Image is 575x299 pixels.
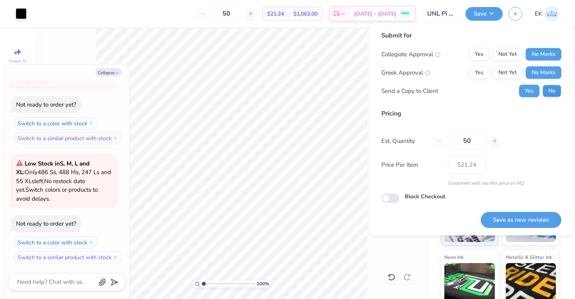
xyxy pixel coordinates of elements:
[519,85,539,97] button: Yes
[293,10,318,18] span: $1,062.00
[113,136,118,141] img: Switch to a similar product with stock
[465,7,503,21] button: Save
[469,66,489,79] button: Yes
[257,280,269,287] span: 100 %
[16,160,90,176] strong: Low Stock in S, M, L and XL :
[13,251,122,263] button: Switch to a similar product with stock
[381,87,438,96] div: Send a Copy to Client
[526,48,561,61] button: No Marks
[535,6,559,21] a: EK
[89,121,93,126] img: Switch to a color with stock
[448,132,486,150] input: – –
[9,58,27,64] span: Image AI
[16,41,111,84] span: Only 486 Ss, 488 Ms, 247 Ls and 55 XLs left. Switch colors or products to avoid delays.
[492,66,523,79] button: Not Yet
[401,11,409,16] span: FREE
[16,177,85,194] span: No restock date yet.
[13,117,98,130] button: Switch to a color with stock
[381,50,440,59] div: Collegiate Approval
[381,109,561,118] div: Pricing
[16,101,76,109] div: Not ready to order yet?
[421,6,460,21] input: Untitled Design
[381,180,561,187] div: Customers will see this price on HQ.
[13,132,122,144] button: Switch to a similar product with stock
[89,240,93,245] img: Switch to a color with stock
[444,253,464,261] span: Neon Ink
[492,48,523,61] button: Not Yet
[381,160,442,169] label: Price Per Item
[481,212,561,228] button: Save as new revision
[113,255,118,260] img: Switch to a similar product with stock
[267,10,284,18] span: $21.24
[535,9,542,18] span: EK
[405,192,445,201] label: Block Checkout
[211,7,242,21] input: – –
[526,66,561,79] button: No Marks
[469,48,489,61] button: Yes
[381,137,428,146] label: Est. Quantity
[16,160,111,203] span: Only 486 Ss, 488 Ms, 247 Ls and 55 XLs left. Switch colors or products to avoid delays.
[543,85,561,97] button: No
[544,6,559,21] img: Emily Klevan
[13,236,98,249] button: Switch to a color with stock
[354,10,396,18] span: [DATE] - [DATE]
[381,31,561,40] div: Submit for
[16,220,76,228] div: Not ready to order yet?
[506,253,552,261] span: Metallic & Glitter Ink
[381,68,430,77] div: Greek Approval
[95,68,122,77] button: Collapse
